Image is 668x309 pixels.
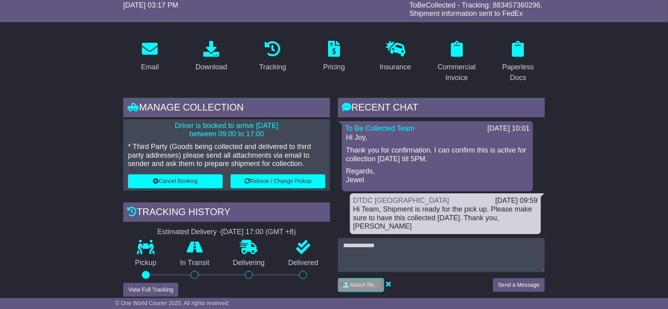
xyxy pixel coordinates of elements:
p: Thank you for confirmation. I can confirm this is active for collection [DATE] till 5PM. [346,146,529,163]
div: Download [195,62,227,72]
a: DTDC [GEOGRAPHIC_DATA] [353,196,449,204]
div: Email [141,62,159,72]
div: [DATE] 10:01 [487,124,530,133]
div: Paperless Docs [496,62,540,83]
div: Manage collection [123,98,330,119]
div: Estimated Delivery - [123,228,330,237]
button: View Full Tracking [123,283,178,297]
p: Delivered [277,259,330,267]
div: Pricing [323,62,345,72]
div: Tracking history [123,202,330,224]
p: Delivering [221,259,277,267]
p: In Transit [168,259,221,267]
a: Email [136,38,164,75]
a: Commercial Invoice [430,38,483,86]
span: © One World Courier 2025. All rights reserved. [115,300,230,306]
div: Hi Team, Shipment is ready for the pick up. Please make sure to have this collected [DATE]. Thank... [353,205,538,231]
p: Pickup [123,259,168,267]
p: Regards, Jewel [346,167,529,184]
a: Pricing [318,38,350,75]
a: To Be Collected Team [345,124,414,132]
span: [DATE] 03:17 PM [123,1,178,9]
a: Paperless Docs [491,38,545,86]
div: RECENT CHAT [338,98,545,119]
div: Insurance [380,62,411,72]
a: Insurance [374,38,416,75]
p: Driver is booked to arrive [DATE] between 09:00 to 17:00 [128,122,325,139]
button: Rebook / Change Pickup [231,174,325,188]
div: [DATE] 17:00 (GMT +8) [221,228,296,237]
div: Tracking [259,62,286,72]
button: Cancel Booking [128,174,223,188]
span: ToBeCollected - Tracking: 883457360296. Shipment information sent to FedEx [410,1,542,18]
p: * Third Party (Goods being collected and delivered to third party addresses) please send all atta... [128,143,325,168]
button: Send a Message [493,278,545,292]
a: Download [190,38,232,75]
div: [DATE] 09:59 [495,196,538,205]
div: Commercial Invoice [435,62,478,83]
a: Tracking [254,38,291,75]
p: Hi Joy, [346,134,529,142]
